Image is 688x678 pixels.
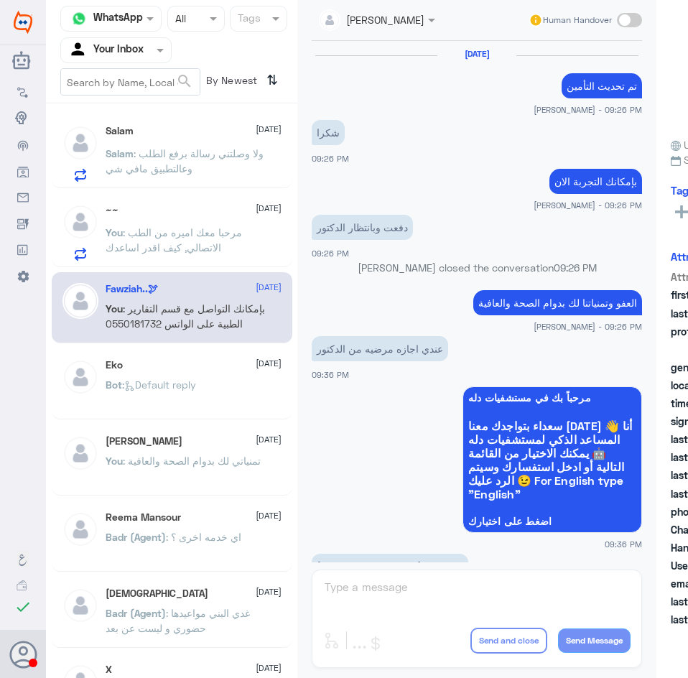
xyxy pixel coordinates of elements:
span: By Newest [200,68,261,97]
h5: Reema Mansour [106,511,181,524]
h5: Mohammed ALRASHED [106,435,182,447]
p: 28/8/2025, 9:26 PM [473,290,642,315]
span: Salam [106,147,134,159]
span: : بإمكانك التواصل مع قسم التقارير الطبية على الواتس 0550181732 [106,302,265,330]
button: search [176,70,193,93]
p: 28/8/2025, 9:26 PM [549,169,642,194]
span: Bot [106,379,122,391]
img: defaultAdmin.png [62,511,98,547]
h5: X [106,664,112,676]
span: Badr (Agent) [106,531,166,543]
span: [PERSON_NAME] - 09:26 PM [534,199,642,211]
input: Search by Name, Local etc… [61,69,200,95]
button: Avatar [9,641,37,668]
h6: [DATE] [437,49,516,59]
span: Badr (Agent) [106,607,166,619]
span: You [106,302,123,315]
span: : مرحبا معك اميره من الطب الاتصالي, كيف اقدر اساعدك [106,226,242,254]
img: defaultAdmin.png [62,359,98,395]
button: Send and close [470,628,547,654]
span: 09:26 PM [312,249,349,258]
h5: Fawziah..🕊 [106,283,158,295]
span: Human Handover [543,14,612,27]
img: defaultAdmin.png [62,588,98,623]
img: defaultAdmin.png [62,204,98,240]
span: You [106,455,123,467]
span: 09:36 PM [605,538,642,550]
span: : Default reply [122,379,196,391]
img: defaultAdmin.png [62,125,98,161]
span: 09:26 PM [554,261,597,274]
p: 28/8/2025, 9:26 PM [312,215,413,240]
i: ⇅ [266,68,278,92]
span: : اي خدمه اخرى ؟ [166,531,241,543]
img: whatsapp.png [68,8,90,29]
span: [DATE] [256,357,282,370]
span: : غدي البني مواعيدها حضوري و ليست عن بعد [106,607,250,634]
span: مرحباً بك في مستشفيات دله [468,392,636,404]
span: [DATE] [256,123,282,136]
i: check [14,598,32,616]
p: 28/8/2025, 9:26 PM [562,73,642,98]
span: : تمنياتي لك بدوام الصحة والعافية [123,455,261,467]
p: 28/8/2025, 9:26 PM [312,120,345,145]
span: [DATE] [256,509,282,522]
span: 09:26 PM [312,154,349,163]
span: [DATE] [256,281,282,294]
span: 09:36 PM [312,370,349,379]
span: [PERSON_NAME] - 09:26 PM [534,320,642,333]
span: You [106,226,123,238]
img: Widebot Logo [14,11,32,34]
img: yourInbox.svg [68,40,90,61]
p: 28/8/2025, 9:36 PM [312,554,468,579]
img: defaultAdmin.png [62,283,98,319]
span: search [176,73,193,90]
button: Send Message [558,628,631,653]
h5: Salam [106,125,134,137]
span: سعداء بتواجدك معنا [DATE] 👋 أنا المساعد الذكي لمستشفيات دله 🤖 يمكنك الاختيار من القائمة التالية أ... [468,419,636,501]
span: [DATE] [256,202,282,215]
span: اضغط على اختيارك [468,516,636,527]
span: [DATE] [256,585,282,598]
div: Tags [236,10,261,29]
span: : ولا وصلتني رسالة برفع الطلب وعالتطبيق مافي شي [106,147,264,175]
p: 28/8/2025, 9:36 PM [312,336,448,361]
span: [DATE] [256,661,282,674]
img: defaultAdmin.png [62,435,98,471]
span: [DATE] [256,433,282,446]
h5: Eko [106,359,123,371]
span: [PERSON_NAME] - 09:26 PM [534,103,642,116]
h5: ~~ [106,204,118,216]
p: [PERSON_NAME] closed the conversation [312,260,642,275]
h5: سبحان الله [106,588,208,600]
